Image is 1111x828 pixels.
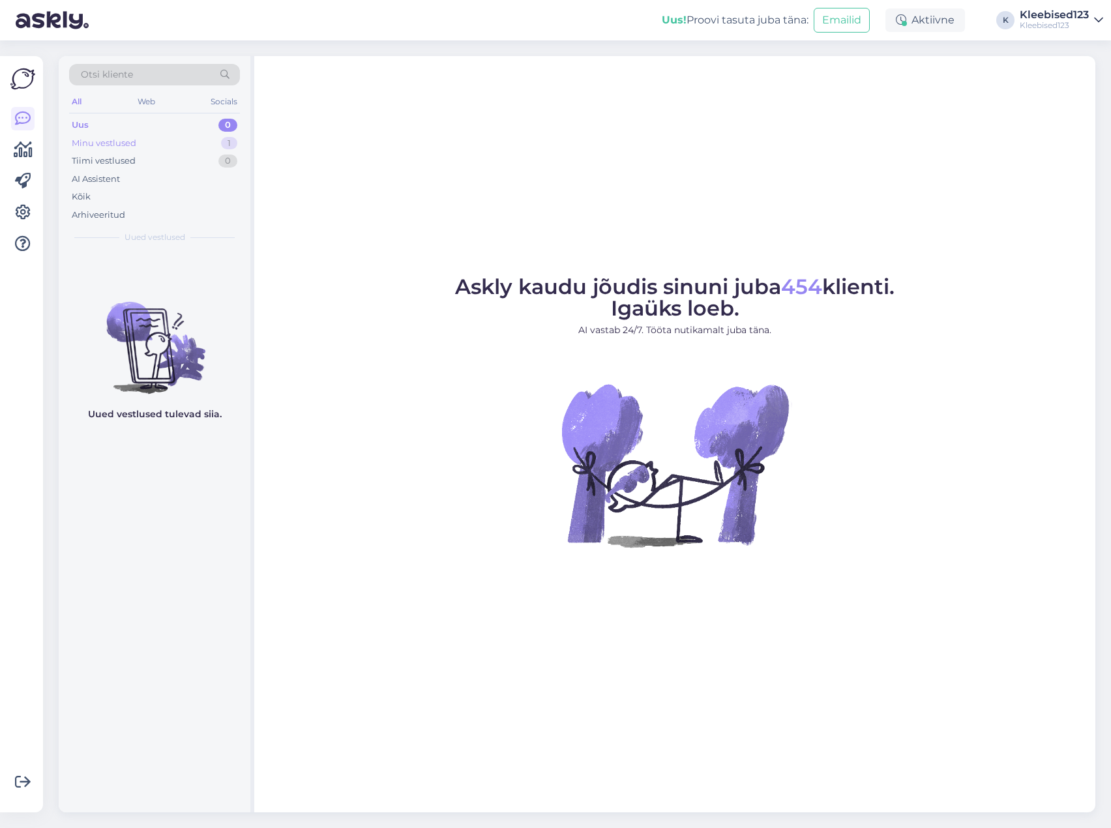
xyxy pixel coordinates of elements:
[10,67,35,91] img: Askly Logo
[72,173,120,186] div: AI Assistent
[557,347,792,582] img: No Chat active
[218,119,237,132] div: 0
[59,278,250,396] img: No chats
[125,231,185,243] span: Uued vestlused
[72,209,125,222] div: Arhiveeritud
[662,14,687,26] b: Uus!
[72,155,136,168] div: Tiimi vestlused
[135,93,158,110] div: Web
[218,155,237,168] div: 0
[662,12,808,28] div: Proovi tasuta juba täna:
[72,137,136,150] div: Minu vestlused
[814,8,870,33] button: Emailid
[885,8,965,32] div: Aktiivne
[1020,10,1089,20] div: Kleebised123
[455,274,895,321] span: Askly kaudu jõudis sinuni juba klienti. Igaüks loeb.
[72,190,91,203] div: Kõik
[88,407,222,421] p: Uued vestlused tulevad siia.
[1020,10,1103,31] a: Kleebised123Kleebised123
[69,93,84,110] div: All
[455,323,895,337] p: AI vastab 24/7. Tööta nutikamalt juba täna.
[72,119,89,132] div: Uus
[221,137,237,150] div: 1
[781,274,822,299] span: 454
[996,11,1015,29] div: K
[208,93,240,110] div: Socials
[1020,20,1089,31] div: Kleebised123
[81,68,133,81] span: Otsi kliente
